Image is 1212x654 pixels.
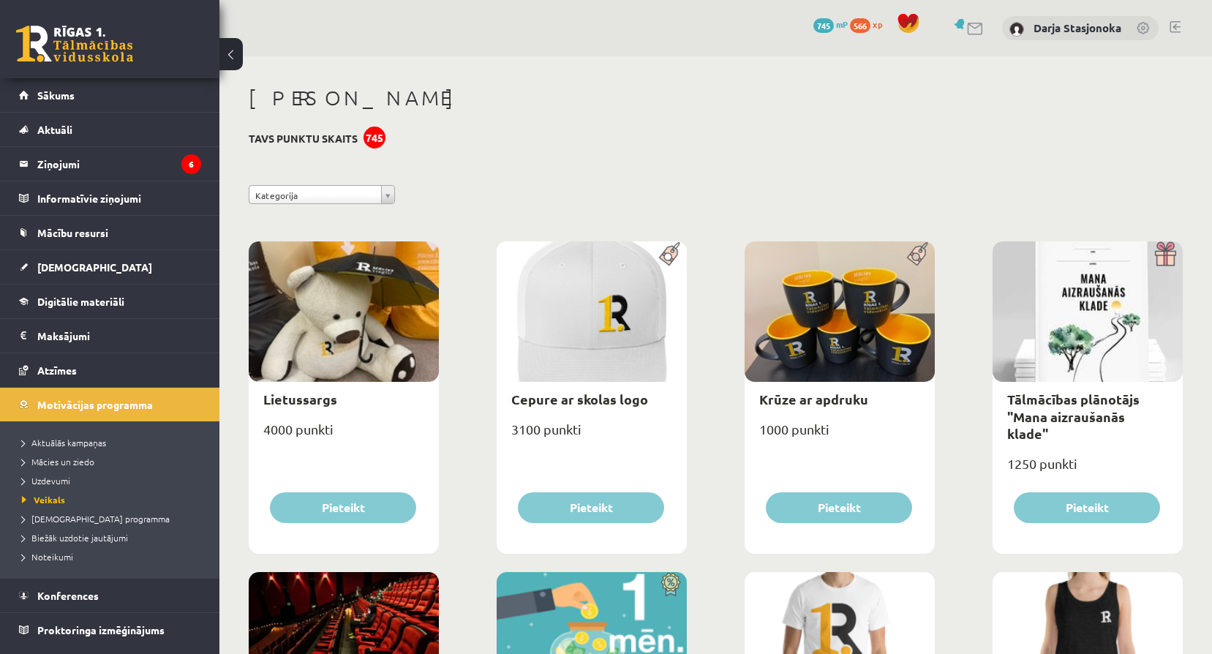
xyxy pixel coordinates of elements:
a: Digitālie materiāli [19,285,201,318]
img: Populāra prece [902,241,935,266]
a: Aktuālās kampaņas [22,436,205,449]
button: Pieteikt [1014,492,1160,523]
a: Kategorija [249,185,395,204]
a: Darja Stasjonoka [1034,20,1121,35]
a: Motivācijas programma [19,388,201,421]
div: 4000 punkti [249,417,439,454]
a: [DEMOGRAPHIC_DATA] programma [22,512,205,525]
span: Aktuālās kampaņas [22,437,106,448]
img: Dāvana ar pārsteigumu [1150,241,1183,266]
a: 566 xp [850,18,889,30]
a: Maksājumi [19,319,201,353]
a: Uzdevumi [22,474,205,487]
span: Sākums [37,89,75,102]
span: Digitālie materiāli [37,295,124,308]
img: Atlaide [654,572,687,597]
a: Noteikumi [22,550,205,563]
div: 745 [364,127,385,149]
span: Mācies un ziedo [22,456,94,467]
a: Veikals [22,493,205,506]
span: mP [836,18,848,30]
span: [DEMOGRAPHIC_DATA] programma [22,513,170,525]
legend: Informatīvie ziņojumi [37,181,201,215]
button: Pieteikt [766,492,912,523]
a: Proktoringa izmēģinājums [19,613,201,647]
span: Kategorija [255,186,375,205]
a: 745 mP [813,18,848,30]
button: Pieteikt [270,492,416,523]
span: Aktuāli [37,123,72,136]
img: Populāra prece [654,241,687,266]
i: 6 [181,154,201,174]
a: Ziņojumi6 [19,147,201,181]
button: Pieteikt [518,492,664,523]
a: Atzīmes [19,353,201,387]
span: [DEMOGRAPHIC_DATA] [37,260,152,274]
span: Motivācijas programma [37,398,153,411]
a: Rīgas 1. Tālmācības vidusskola [16,26,133,62]
h3: Tavs punktu skaits [249,132,358,145]
span: Biežāk uzdotie jautājumi [22,532,128,544]
div: 1250 punkti [993,451,1183,488]
img: Darja Stasjonoka [1009,22,1024,37]
span: Uzdevumi [22,475,70,486]
a: [DEMOGRAPHIC_DATA] [19,250,201,284]
span: 566 [850,18,870,33]
a: Tālmācības plānotājs "Mana aizraušanās klade" [1007,391,1140,442]
span: Noteikumi [22,551,73,563]
div: 3100 punkti [497,417,687,454]
a: Krūze ar apdruku [759,391,868,407]
span: 745 [813,18,834,33]
legend: Ziņojumi [37,147,201,181]
span: Veikals [22,494,65,505]
a: Aktuāli [19,113,201,146]
h1: [PERSON_NAME] [249,86,1183,110]
a: Sākums [19,78,201,112]
span: Atzīmes [37,364,77,377]
a: Mācību resursi [19,216,201,249]
span: Proktoringa izmēģinājums [37,623,165,636]
a: Konferences [19,579,201,612]
span: Mācību resursi [37,226,108,239]
a: Cepure ar skolas logo [511,391,648,407]
span: xp [873,18,882,30]
a: Lietussargs [263,391,337,407]
legend: Maksājumi [37,319,201,353]
a: Biežāk uzdotie jautājumi [22,531,205,544]
span: Konferences [37,589,99,602]
a: Informatīvie ziņojumi [19,181,201,215]
a: Mācies un ziedo [22,455,205,468]
div: 1000 punkti [745,417,935,454]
